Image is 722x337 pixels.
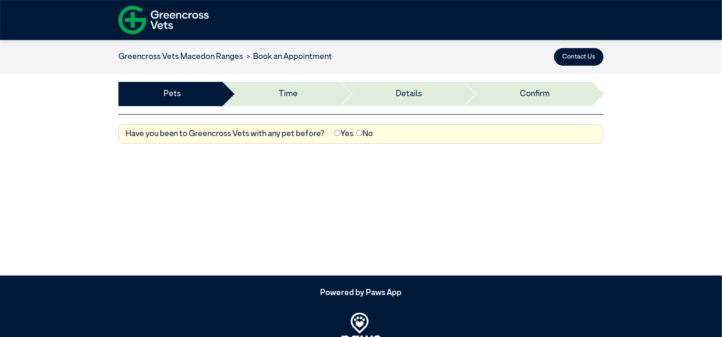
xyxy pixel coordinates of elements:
a: Pets [164,88,181,100]
input: Yes [334,130,341,136]
label: Yes [334,128,353,140]
button: Contact Us [554,48,604,66]
label: Have you been to Greencross Vets with any pet before? [126,128,325,140]
nav: breadcrumb [118,51,332,63]
li: Book an Appointment [243,51,332,63]
input: No [356,130,362,136]
a: Greencross Vets Macedon Ranges [118,53,243,61]
label: No [356,128,373,140]
h5: Powered by Paws App [118,288,604,298]
img: f-logo [118,2,209,38]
